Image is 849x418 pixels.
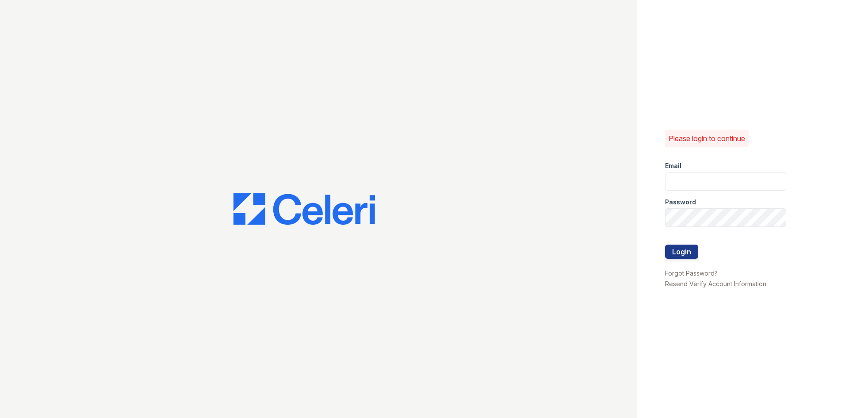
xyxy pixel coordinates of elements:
img: CE_Logo_Blue-a8612792a0a2168367f1c8372b55b34899dd931a85d93a1a3d3e32e68fde9ad4.png [233,193,375,225]
p: Please login to continue [669,133,745,144]
a: Forgot Password? [665,269,718,277]
a: Resend Verify Account Information [665,280,766,288]
label: Password [665,198,696,207]
label: Email [665,161,681,170]
button: Login [665,245,698,259]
